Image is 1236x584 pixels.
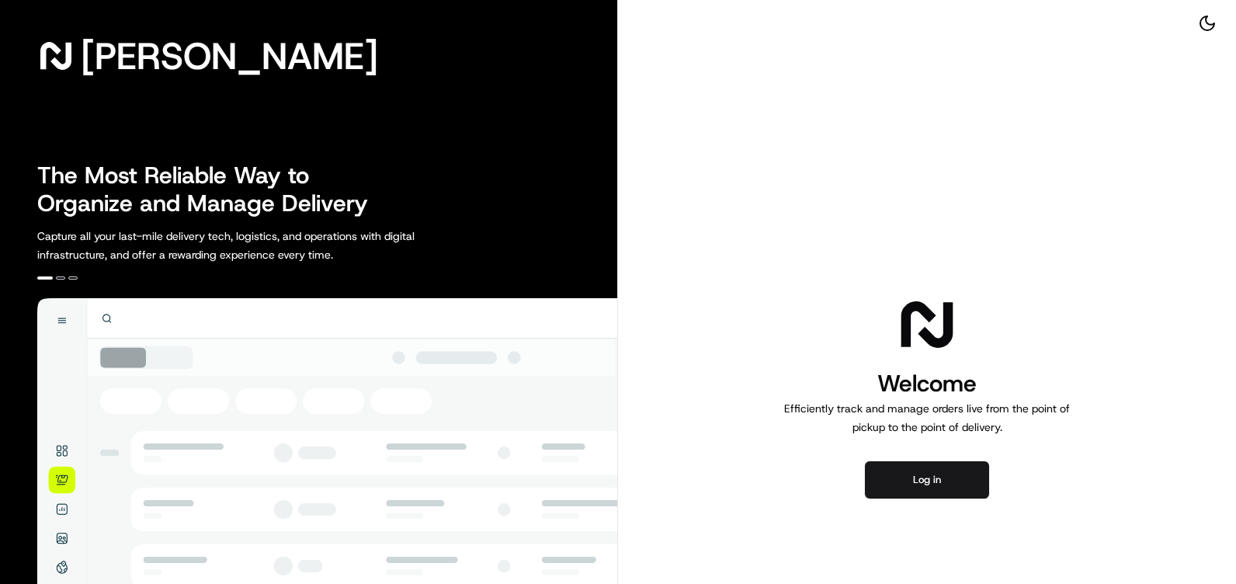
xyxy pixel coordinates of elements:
span: [PERSON_NAME] [81,40,378,71]
p: Capture all your last-mile delivery tech, logistics, and operations with digital infrastructure, ... [37,227,484,264]
h1: Welcome [778,368,1076,399]
p: Efficiently track and manage orders live from the point of pickup to the point of delivery. [778,399,1076,436]
h2: The Most Reliable Way to Organize and Manage Delivery [37,162,385,217]
button: Log in [865,461,989,499]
